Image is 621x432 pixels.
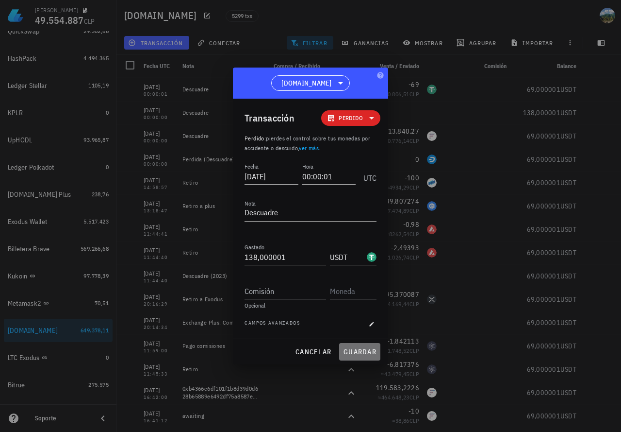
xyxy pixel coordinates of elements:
[245,134,376,153] p: :
[343,347,376,356] span: guardar
[339,343,380,361] button: guardar
[245,303,376,309] div: Opcional
[245,110,294,126] div: Transacción
[291,343,335,361] button: cancelar
[245,200,256,207] label: Nota
[339,113,363,123] span: Perdido
[330,283,375,299] input: Moneda
[330,249,365,265] input: Moneda
[299,144,319,152] a: ver más
[245,243,264,251] label: Gastado
[360,163,376,187] div: UTC
[302,163,313,170] label: Hora
[367,252,376,262] div: USDT-icon
[245,319,300,329] span: Campos avanzados
[295,347,331,356] span: cancelar
[245,135,370,152] span: pierdes el control sobre tus monedas por accidente o descuido, .
[245,163,259,170] label: Fecha
[245,135,264,142] span: Perdido
[281,78,331,88] span: [DOMAIN_NAME]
